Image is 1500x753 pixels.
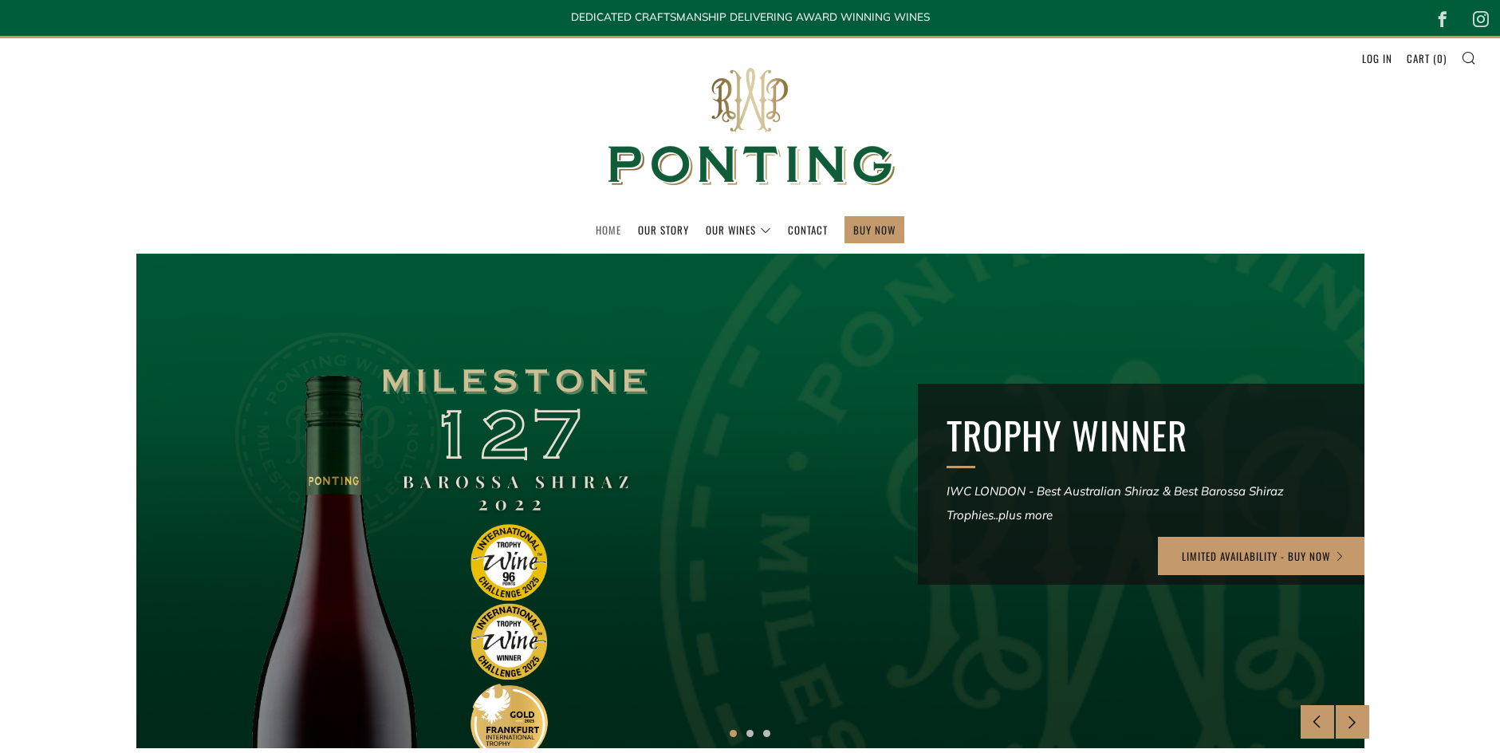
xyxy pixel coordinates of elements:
a: Contact [788,217,828,242]
a: Cart (0) [1407,45,1447,71]
a: BUY NOW [853,217,896,242]
img: Ponting Wines [591,38,910,216]
h2: TROPHY WINNER [947,412,1336,459]
button: 3 [763,730,770,737]
a: LIMITED AVAILABILITY - BUY NOW [1158,537,1369,575]
em: IWC LONDON - Best Australian Shiraz & Best Barossa Shiraz Trophies..plus more [947,483,1284,522]
button: 2 [746,730,754,737]
a: Our Story [638,217,689,242]
a: Our Wines [706,217,771,242]
span: 0 [1437,50,1443,66]
a: Home [596,217,621,242]
a: Log in [1362,45,1392,71]
button: 1 [730,730,737,737]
